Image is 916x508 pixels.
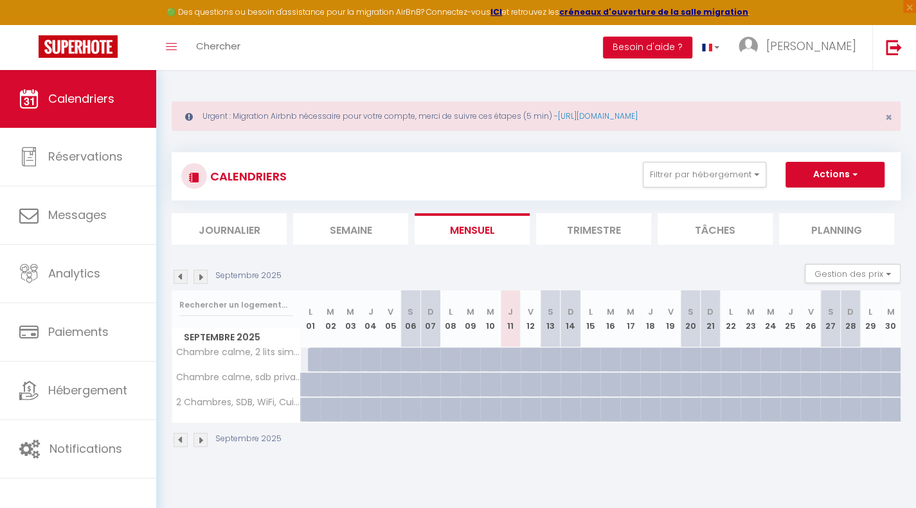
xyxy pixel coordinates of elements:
th: 10 [480,290,500,347]
th: 30 [881,290,901,347]
th: 15 [580,290,600,347]
abbr: M [327,306,334,318]
th: 25 [780,290,800,347]
span: Réservations [48,148,123,164]
a: Chercher [186,25,250,70]
th: 17 [620,290,640,347]
th: 11 [501,290,521,347]
abbr: L [728,306,732,318]
span: Paiements [48,324,109,340]
th: 24 [760,290,780,347]
abbr: D [707,306,714,318]
span: 2 Chambres, SDB, WiFi, Cuisine [174,398,303,407]
th: 03 [341,290,361,347]
abbr: J [648,306,653,318]
th: 07 [420,290,440,347]
span: Hébergement [48,382,127,398]
th: 04 [361,290,381,347]
button: Close [885,112,892,123]
div: Urgent : Migration Airbnb nécessaire pour votre compte, merci de suivre ces étapes (5 min) - [172,101,901,131]
a: ICI [490,6,502,17]
li: Mensuel [415,213,530,245]
h3: CALENDRIERS [207,162,287,191]
span: [PERSON_NAME] [766,38,856,54]
button: Gestion des prix [805,264,901,283]
span: Septembre 2025 [172,328,300,347]
li: Planning [779,213,894,245]
th: 01 [301,290,321,347]
th: 02 [321,290,341,347]
button: Actions [786,162,885,188]
th: 06 [400,290,420,347]
abbr: M [487,306,494,318]
abbr: V [528,306,534,318]
abbr: M [767,306,775,318]
abbr: M [467,306,474,318]
abbr: S [827,306,833,318]
abbr: L [309,306,312,318]
abbr: L [868,306,872,318]
th: 29 [861,290,881,347]
th: 08 [440,290,460,347]
span: Notifications [49,441,122,457]
th: 23 [741,290,760,347]
th: 12 [521,290,541,347]
abbr: M [887,306,895,318]
img: Super Booking [39,35,118,58]
abbr: L [449,306,453,318]
th: 22 [721,290,741,347]
li: Semaine [293,213,408,245]
p: Septembre 2025 [215,433,282,445]
span: Messages [48,207,107,223]
th: 19 [660,290,680,347]
abbr: S [408,306,413,318]
abbr: M [627,306,634,318]
th: 18 [640,290,660,347]
a: ... [PERSON_NAME] [729,25,872,70]
span: × [885,109,892,125]
th: 16 [600,290,620,347]
abbr: V [388,306,393,318]
abbr: J [368,306,373,318]
a: créneaux d'ouverture de la salle migration [559,6,748,17]
abbr: V [807,306,813,318]
abbr: J [788,306,793,318]
abbr: V [668,306,674,318]
th: 14 [561,290,580,347]
button: Besoin d'aide ? [603,37,692,58]
span: Chambre calme, 2 lits simples [174,347,303,357]
th: 27 [820,290,840,347]
p: Septembre 2025 [215,270,282,282]
input: Rechercher un logement... [179,293,293,317]
abbr: M [746,306,754,318]
li: Journalier [172,213,287,245]
img: logout [886,39,902,55]
abbr: J [508,306,513,318]
a: [URL][DOMAIN_NAME] [558,110,638,121]
abbr: M [607,306,615,318]
th: 28 [840,290,860,347]
abbr: L [589,306,593,318]
abbr: D [847,306,854,318]
button: Ouvrir le widget de chat LiveChat [10,5,49,44]
li: Trimestre [536,213,651,245]
abbr: M [346,306,354,318]
th: 20 [681,290,701,347]
abbr: D [427,306,434,318]
th: 21 [701,290,721,347]
th: 13 [541,290,561,347]
abbr: S [688,306,694,318]
abbr: S [548,306,553,318]
span: Chambre calme, sdb privative [174,372,303,382]
img: ... [739,37,758,56]
th: 26 [800,290,820,347]
span: Chercher [196,39,240,53]
th: 05 [381,290,400,347]
li: Tâches [658,213,773,245]
th: 09 [460,290,480,347]
abbr: D [567,306,573,318]
span: Analytics [48,265,100,281]
span: Calendriers [48,91,114,107]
